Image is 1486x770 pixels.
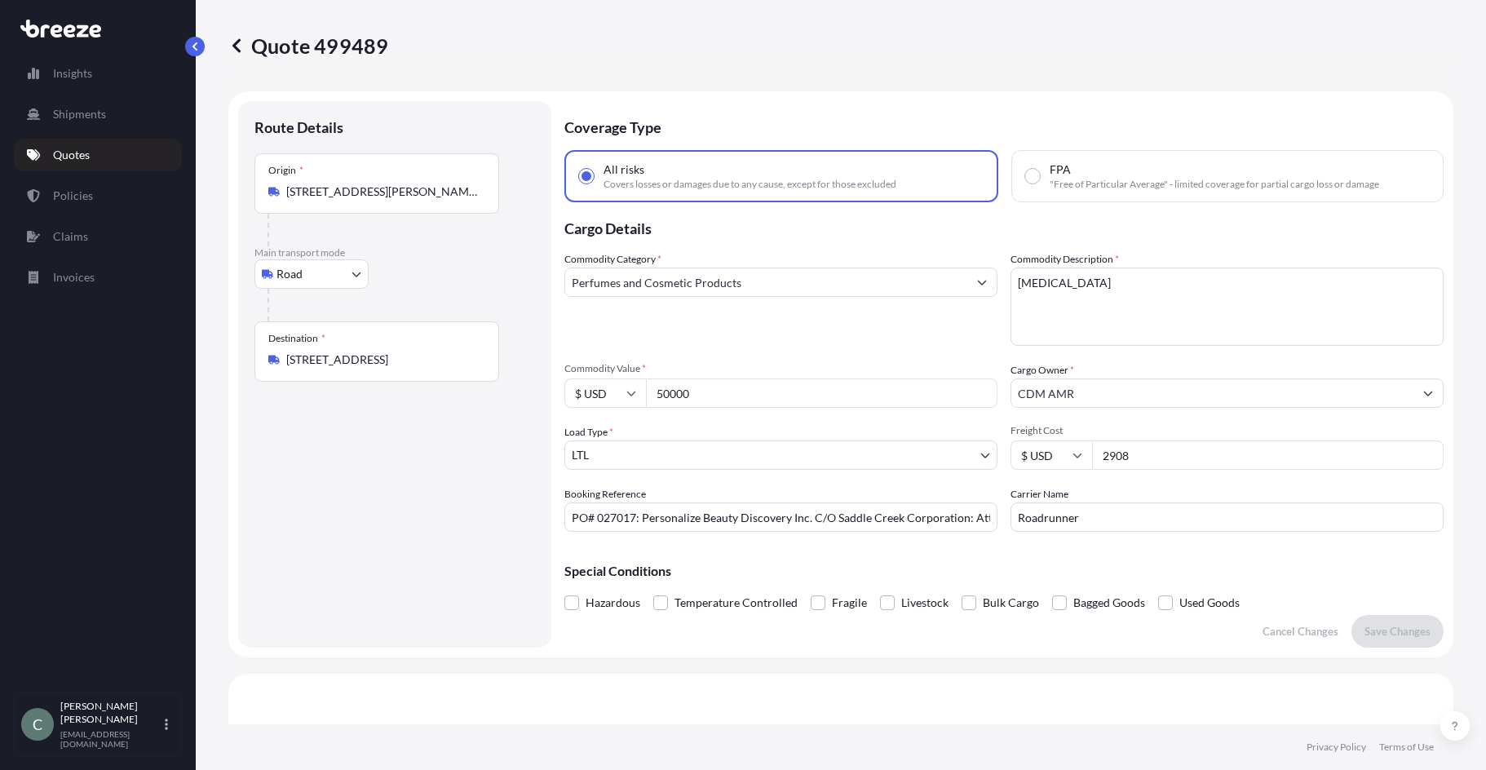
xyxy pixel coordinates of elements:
[53,147,90,163] p: Quotes
[1364,623,1431,639] p: Save Changes
[1011,424,1444,437] span: Freight Cost
[60,729,161,749] p: [EMAIL_ADDRESS][DOMAIN_NAME]
[53,269,95,285] p: Invoices
[286,184,479,200] input: Origin
[1011,268,1444,346] textarea: [MEDICAL_DATA]
[983,591,1039,615] span: Bulk Cargo
[53,228,88,245] p: Claims
[1050,162,1071,178] span: FPA
[564,440,997,470] button: LTL
[1011,362,1074,378] label: Cargo Owner
[268,332,325,345] div: Destination
[254,259,369,289] button: Select transport
[254,117,343,137] p: Route Details
[1011,378,1413,408] input: Full name
[14,57,182,90] a: Insights
[228,33,388,59] p: Quote 499489
[1011,502,1444,532] input: Enter name
[60,700,161,726] p: [PERSON_NAME] [PERSON_NAME]
[564,251,661,268] label: Commodity Category
[1249,615,1351,648] button: Cancel Changes
[1050,178,1379,191] span: "Free of Particular Average" - limited coverage for partial cargo loss or damage
[901,591,949,615] span: Livestock
[33,716,42,732] span: C
[286,352,479,368] input: Destination
[1413,378,1443,408] button: Show suggestions
[1092,440,1444,470] input: Enter amount
[674,591,798,615] span: Temperature Controlled
[1179,591,1240,615] span: Used Goods
[14,261,182,294] a: Invoices
[572,447,589,463] span: LTL
[1073,591,1145,615] span: Bagged Goods
[564,101,1444,150] p: Coverage Type
[564,502,997,532] input: Your internal reference
[276,266,303,282] span: Road
[53,188,93,204] p: Policies
[564,424,613,440] span: Load Type
[564,362,997,375] span: Commodity Value
[967,268,997,297] button: Show suggestions
[586,591,640,615] span: Hazardous
[1379,741,1434,754] a: Terms of Use
[1351,615,1444,648] button: Save Changes
[53,106,106,122] p: Shipments
[832,591,867,615] span: Fragile
[604,178,896,191] span: Covers losses or damages due to any cause, except for those excluded
[268,164,303,177] div: Origin
[14,98,182,131] a: Shipments
[646,378,997,408] input: Type amount
[14,179,182,212] a: Policies
[14,139,182,171] a: Quotes
[604,162,644,178] span: All risks
[565,268,967,297] input: Select a commodity type
[254,246,535,259] p: Main transport mode
[564,486,646,502] label: Booking Reference
[53,65,92,82] p: Insights
[1025,169,1040,184] input: FPA"Free of Particular Average" - limited coverage for partial cargo loss or damage
[579,169,594,184] input: All risksCovers losses or damages due to any cause, except for those excluded
[564,564,1444,577] p: Special Conditions
[1011,486,1068,502] label: Carrier Name
[564,202,1444,251] p: Cargo Details
[1011,251,1119,268] label: Commodity Description
[1307,741,1366,754] a: Privacy Policy
[1263,623,1338,639] p: Cancel Changes
[14,220,182,253] a: Claims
